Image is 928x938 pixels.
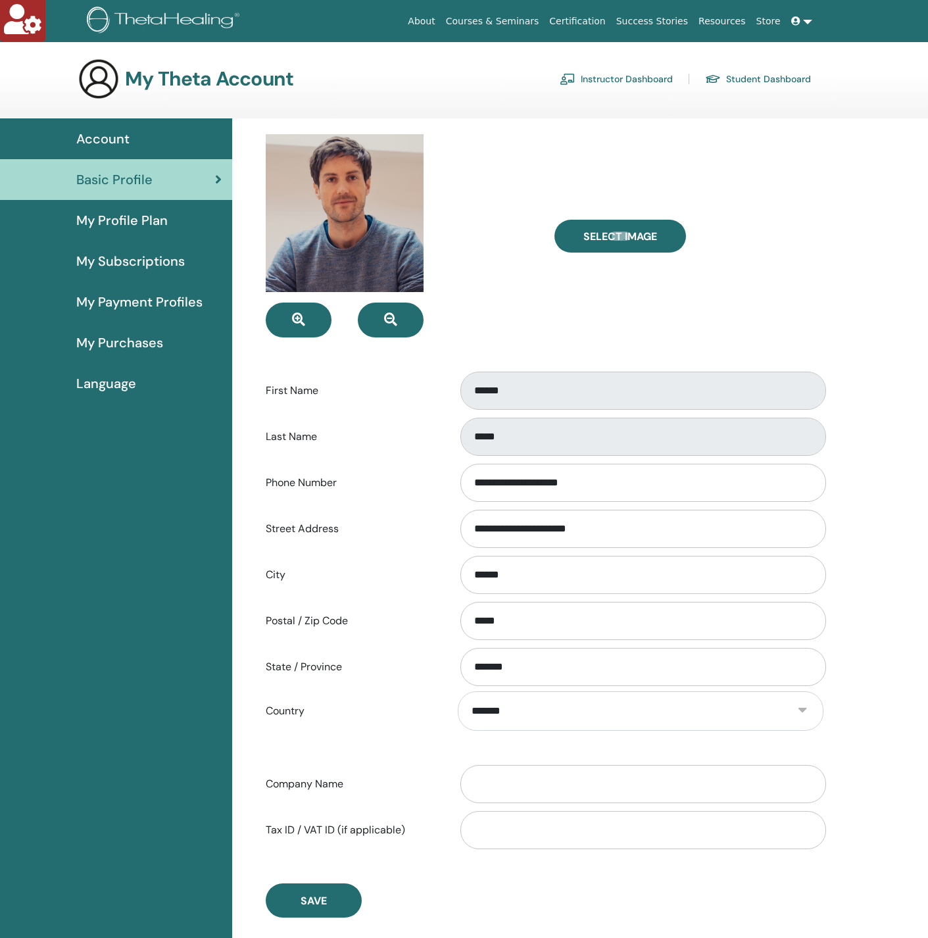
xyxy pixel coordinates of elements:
[583,230,657,243] span: Select Image
[612,232,629,241] input: Select Image
[256,470,449,495] label: Phone Number
[441,9,545,34] a: Courses & Seminars
[751,9,786,34] a: Store
[560,68,673,89] a: Instructor Dashboard
[301,894,327,908] span: Save
[256,378,449,403] label: First Name
[76,129,130,149] span: Account
[256,516,449,541] label: Street Address
[693,9,751,34] a: Resources
[256,654,449,679] label: State / Province
[705,74,721,85] img: graduation-cap.svg
[611,9,693,34] a: Success Stories
[560,73,575,85] img: chalkboard-teacher.svg
[76,374,136,393] span: Language
[544,9,610,34] a: Certification
[76,333,163,353] span: My Purchases
[256,424,449,449] label: Last Name
[76,170,153,189] span: Basic Profile
[125,67,293,91] h3: My Theta Account
[256,608,449,633] label: Postal / Zip Code
[87,7,244,36] img: logo.png
[256,699,449,724] label: Country
[256,818,449,843] label: Tax ID / VAT ID (if applicable)
[266,134,424,292] img: default.jpg
[78,58,120,100] img: generic-user-icon.jpg
[256,562,449,587] label: City
[76,210,168,230] span: My Profile Plan
[705,68,811,89] a: Student Dashboard
[266,883,362,918] button: Save
[403,9,440,34] a: About
[76,292,203,312] span: My Payment Profiles
[76,251,185,271] span: My Subscriptions
[256,772,449,797] label: Company Name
